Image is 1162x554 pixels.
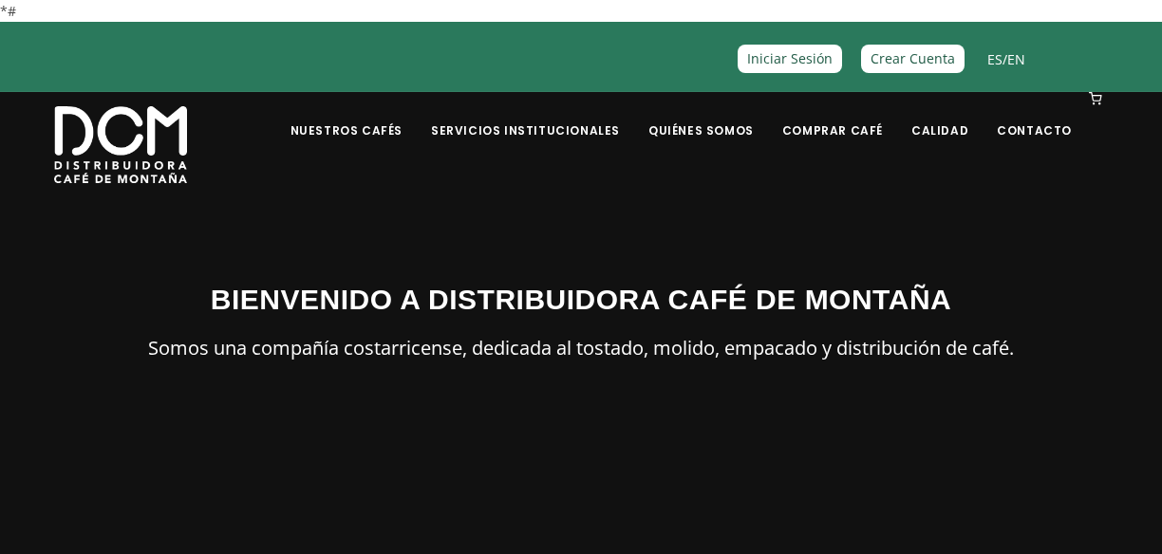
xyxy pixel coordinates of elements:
[987,48,1025,70] span: /
[987,50,1003,68] a: ES
[54,332,1108,364] p: Somos una compañía costarricense, dedicada al tostado, molido, empacado y distribución de café.
[738,45,842,72] a: Iniciar Sesión
[1007,50,1025,68] a: EN
[54,278,1108,321] h3: BIENVENIDO A DISTRIBUIDORA CAFÉ DE MONTAÑA
[771,94,894,138] a: Comprar Café
[279,94,414,138] a: Nuestros Cafés
[637,94,765,138] a: Quiénes Somos
[985,94,1083,138] a: Contacto
[900,94,980,138] a: Calidad
[861,45,965,72] a: Crear Cuenta
[420,94,631,138] a: Servicios Institucionales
